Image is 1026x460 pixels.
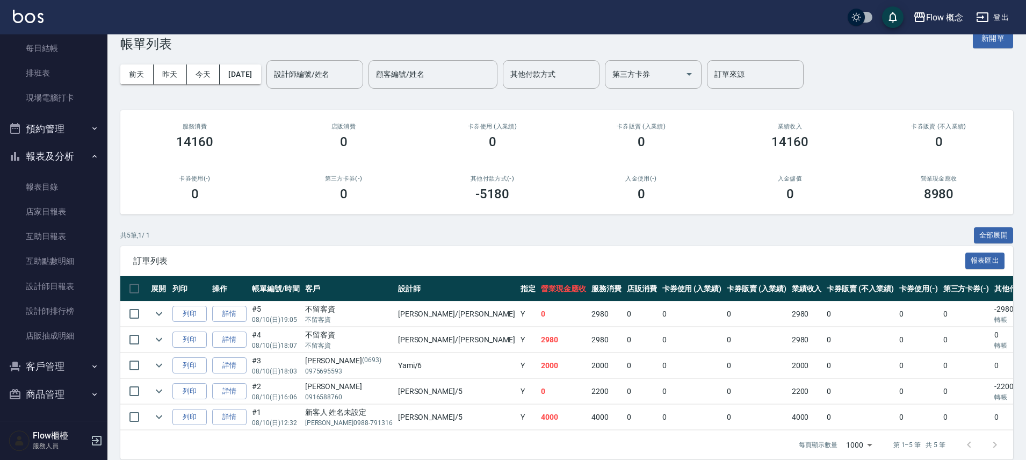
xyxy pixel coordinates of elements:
[220,64,261,84] button: [DATE]
[877,123,1000,130] h2: 卡券販賣 (不入業績)
[724,276,789,301] th: 卡券販賣 (入業績)
[926,11,964,24] div: Flow 概念
[897,405,941,430] td: 0
[589,276,624,301] th: 服務消費
[518,379,538,404] td: Y
[305,407,393,418] div: 新客人 姓名未設定
[172,357,207,374] button: 列印
[151,357,167,373] button: expand row
[395,276,518,301] th: 設計師
[638,186,645,202] h3: 0
[973,28,1013,48] button: 新開單
[638,134,645,149] h3: 0
[4,299,103,324] a: 設計師排行榜
[538,379,589,404] td: 0
[305,418,393,428] p: [PERSON_NAME]0988-791316
[252,418,300,428] p: 08/10 (日) 12:32
[148,276,170,301] th: 展開
[362,355,381,366] p: (0693)
[660,276,725,301] th: 卡券使用 (入業績)
[249,276,302,301] th: 帳單編號/時間
[518,353,538,378] td: Y
[724,327,789,353] td: 0
[212,383,247,400] a: 詳情
[172,409,207,426] button: 列印
[172,306,207,322] button: 列印
[518,301,538,327] td: Y
[395,301,518,327] td: [PERSON_NAME] /[PERSON_NAME]
[252,366,300,376] p: 08/10 (日) 18:03
[724,301,789,327] td: 0
[4,224,103,249] a: 互助日報表
[4,199,103,224] a: 店家日報表
[897,379,941,404] td: 0
[120,37,172,52] h3: 帳單列表
[789,276,825,301] th: 業績收入
[249,301,302,327] td: #5
[305,329,393,341] div: 不留客資
[660,301,725,327] td: 0
[305,304,393,315] div: 不留客資
[305,355,393,366] div: [PERSON_NAME]
[395,379,518,404] td: [PERSON_NAME] /5
[724,405,789,430] td: 0
[13,10,44,23] img: Logo
[935,134,943,149] h3: 0
[4,115,103,143] button: 預約管理
[789,405,825,430] td: 4000
[4,380,103,408] button: 商品管理
[728,123,851,130] h2: 業績收入
[789,327,825,353] td: 2980
[4,249,103,274] a: 互助點數明細
[789,379,825,404] td: 2200
[924,186,954,202] h3: 8980
[882,6,904,28] button: save
[151,409,167,425] button: expand row
[305,366,393,376] p: 0975695593
[133,123,256,130] h3: 服務消費
[789,353,825,378] td: 2000
[974,227,1014,244] button: 全部展開
[431,175,554,182] h2: 其他付款方式(-)
[824,327,896,353] td: 0
[170,276,209,301] th: 列印
[282,123,405,130] h2: 店販消費
[212,357,247,374] a: 詳情
[660,405,725,430] td: 0
[724,353,789,378] td: 0
[151,332,167,348] button: expand row
[518,327,538,353] td: Y
[212,306,247,322] a: 詳情
[877,175,1000,182] h2: 營業現金應收
[941,301,992,327] td: 0
[824,301,896,327] td: 0
[580,123,703,130] h2: 卡券販賣 (入業績)
[538,276,589,301] th: 營業現金應收
[589,301,624,327] td: 2980
[842,430,876,459] div: 1000
[624,301,660,327] td: 0
[518,405,538,430] td: Y
[252,341,300,350] p: 08/10 (日) 18:07
[589,353,624,378] td: 2000
[154,64,187,84] button: 昨天
[282,175,405,182] h2: 第三方卡券(-)
[897,353,941,378] td: 0
[120,231,150,240] p: 共 5 筆, 1 / 1
[212,409,247,426] a: 詳情
[252,315,300,325] p: 08/10 (日) 19:05
[172,383,207,400] button: 列印
[973,33,1013,43] a: 新開單
[789,301,825,327] td: 2980
[9,430,30,451] img: Person
[824,276,896,301] th: 卡券販賣 (不入業績)
[771,134,809,149] h3: 14160
[249,405,302,430] td: #1
[941,405,992,430] td: 0
[824,379,896,404] td: 0
[824,405,896,430] td: 0
[305,341,393,350] p: 不留客資
[176,134,214,149] h3: 14160
[897,301,941,327] td: 0
[538,353,589,378] td: 2000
